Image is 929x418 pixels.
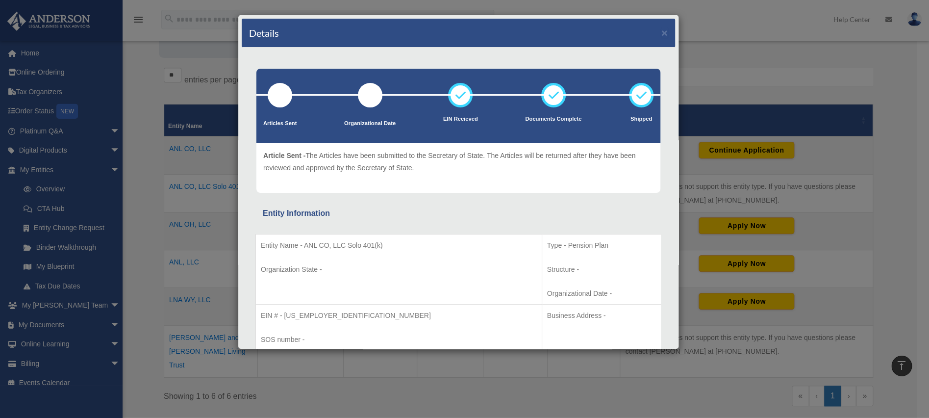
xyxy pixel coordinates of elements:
p: EIN # - [US_EMPLOYER_IDENTIFICATION_NUMBER] [261,310,537,322]
p: Entity Name - ANL CO, LLC Solo 401(k) [261,239,537,252]
span: Article Sent - [263,152,305,159]
p: Shipped [629,114,653,124]
p: Type - Pension Plan [547,239,656,252]
p: Documents Complete [525,114,581,124]
p: Organization State - [261,263,537,276]
p: The Articles have been submitted to the Secretary of State. The Articles will be returned after t... [263,150,653,174]
p: SOS number - [261,334,537,346]
p: Organizational Date - [547,287,656,300]
h4: Details [249,26,279,40]
p: Business Address - [547,310,656,322]
p: Structure - [547,263,656,276]
button: × [661,27,668,38]
p: EIN Recieved [443,114,478,124]
p: Articles Sent [263,119,297,129]
p: Organizational Date [344,119,396,129]
div: Entity Information [263,207,654,220]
